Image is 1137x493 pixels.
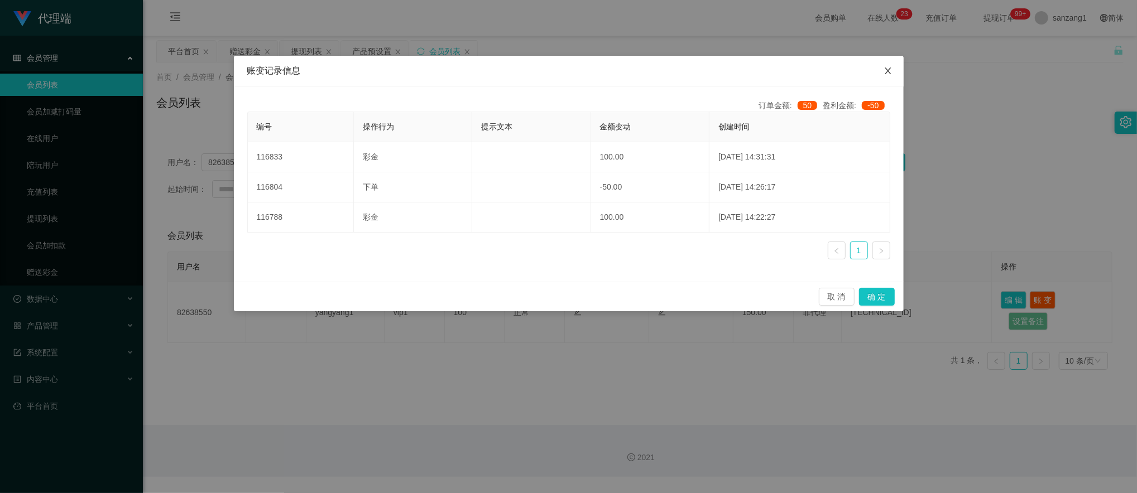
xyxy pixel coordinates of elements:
span: 操作行为 [363,122,394,131]
td: -50.00 [591,172,709,202]
span: -50 [862,101,884,110]
td: 彩金 [354,142,472,172]
li: 下一页 [872,241,890,259]
li: 1 [850,241,868,259]
span: 金额变动 [600,122,631,131]
td: 下单 [354,172,472,202]
button: Close [872,56,904,87]
td: 100.00 [591,202,709,233]
td: 116833 [248,142,354,172]
a: 1 [851,242,867,259]
i: 图标: left [833,248,840,254]
li: 上一页 [828,241,846,259]
span: 50 [798,101,818,110]
td: [DATE] 14:26:17 [709,172,890,202]
button: 确 定 [859,288,895,306]
td: [DATE] 14:31:31 [709,142,890,172]
span: 编号 [257,122,272,131]
td: 116788 [248,202,354,233]
i: 图标: close [884,66,893,75]
span: 创建时间 [718,122,750,131]
div: 账变记录信息 [247,65,890,77]
td: 116804 [248,172,354,202]
i: 图标: right [878,248,885,254]
button: 取 消 [819,288,855,306]
td: 彩金 [354,202,472,233]
td: 100.00 [591,142,709,172]
div: 盈利金额: [823,100,890,112]
div: 订单金额: [759,100,823,112]
span: 提示文本 [481,122,512,131]
td: [DATE] 14:22:27 [709,202,890,233]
